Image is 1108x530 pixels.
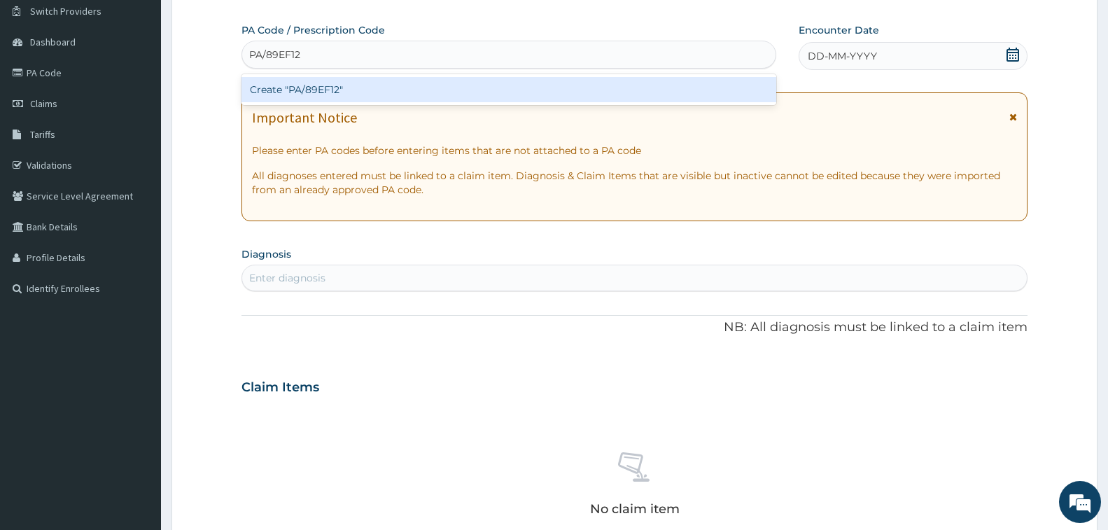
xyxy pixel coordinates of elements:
[799,23,879,37] label: Encounter Date
[241,380,319,396] h3: Claim Items
[590,502,680,516] p: No claim item
[252,169,1017,197] p: All diagnoses entered must be linked to a claim item. Diagnosis & Claim Items that are visible bu...
[81,176,193,318] span: We're online!
[30,5,101,18] span: Switch Providers
[30,128,55,141] span: Tariffs
[241,77,776,102] div: Create "PA/89EF12"
[241,247,291,261] label: Diagnosis
[7,382,267,431] textarea: Type your message and hit 'Enter'
[252,144,1017,158] p: Please enter PA codes before entering items that are not attached to a PA code
[808,49,877,63] span: DD-MM-YYYY
[30,36,76,48] span: Dashboard
[241,23,385,37] label: PA Code / Prescription Code
[241,319,1028,337] p: NB: All diagnosis must be linked to a claim item
[26,70,57,105] img: d_794563401_company_1708531726252_794563401
[30,97,57,110] span: Claims
[252,110,357,125] h1: Important Notice
[249,271,325,285] div: Enter diagnosis
[230,7,263,41] div: Minimize live chat window
[73,78,235,97] div: Chat with us now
